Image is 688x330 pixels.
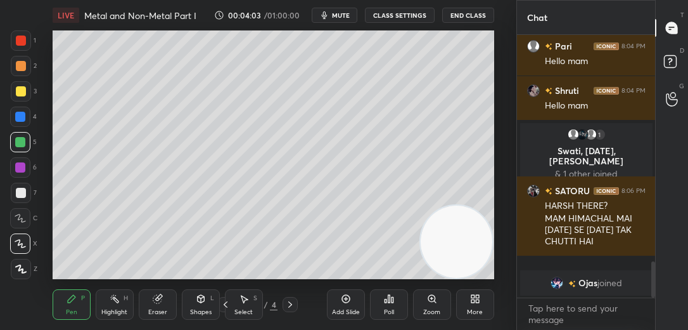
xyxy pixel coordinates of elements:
[84,10,196,22] h4: Metal and Non-Metal Part I
[552,84,579,97] h6: Shruti
[568,280,576,287] img: no-rating-badge.077c3623.svg
[210,295,214,301] div: L
[545,100,646,112] div: Hello mam
[11,30,36,51] div: 1
[575,128,588,141] img: 5442023bf8c74177824135153e9d4761.jpg
[528,169,645,179] p: & 1 other joined
[10,208,37,228] div: C
[621,43,646,50] div: 8:04 PM
[423,309,440,315] div: Zoom
[594,87,619,95] img: iconic-dark.1390631f.png
[10,132,37,152] div: 5
[81,295,85,301] div: P
[578,278,597,288] span: Ojas
[552,39,572,53] h6: Pari
[594,43,619,50] img: iconic-dark.1390631f.png
[680,10,684,20] p: T
[597,278,622,288] span: joined
[312,8,357,23] button: mute
[270,299,277,310] div: 4
[545,200,646,213] div: HARSH THERE?
[545,188,552,195] img: no-rating-badge.077c3623.svg
[365,8,435,23] button: CLASS SETTINGS
[545,55,646,68] div: Hello mam
[11,56,37,76] div: 2
[527,40,540,53] img: default.png
[527,185,540,197] img: 9a776951a8b74d6fad206cecfb3af057.jpg
[384,309,394,315] div: Poll
[253,295,257,301] div: S
[517,1,557,34] p: Chat
[593,128,606,141] div: 1
[10,107,37,127] div: 4
[594,187,619,195] img: iconic-dark.1390631f.png
[101,309,127,315] div: Highlight
[11,81,37,102] div: 3
[679,81,684,91] p: G
[124,295,128,301] div: H
[552,184,590,197] h6: SATORU
[11,259,37,279] div: Z
[527,84,540,97] img: d0a2a7fcae504b7494c2093684024908.jpg
[234,309,253,315] div: Select
[545,213,646,248] div: MAM HIMACHAL MAI [DATE] SE [DATE] TAK CHUTTI HAI
[566,128,579,141] img: default.png
[11,183,37,203] div: 7
[332,309,360,315] div: Add Slide
[53,8,79,23] div: LIVE
[621,87,646,95] div: 8:04 PM
[545,43,552,50] img: no-rating-badge.077c3623.svg
[517,35,656,298] div: grid
[545,88,552,95] img: no-rating-badge.077c3623.svg
[584,128,597,141] img: default.png
[442,8,494,23] button: End Class
[148,309,167,315] div: Eraser
[264,301,267,308] div: /
[10,234,37,254] div: X
[66,309,77,315] div: Pen
[551,277,563,289] img: 50db67bdde114858b5615914d5abcf8e.jpg
[190,309,212,315] div: Shapes
[10,157,37,178] div: 6
[528,146,645,166] p: Swati, [DATE], [PERSON_NAME]
[621,187,646,195] div: 8:06 PM
[680,46,684,55] p: D
[467,309,483,315] div: More
[332,11,350,20] span: mute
